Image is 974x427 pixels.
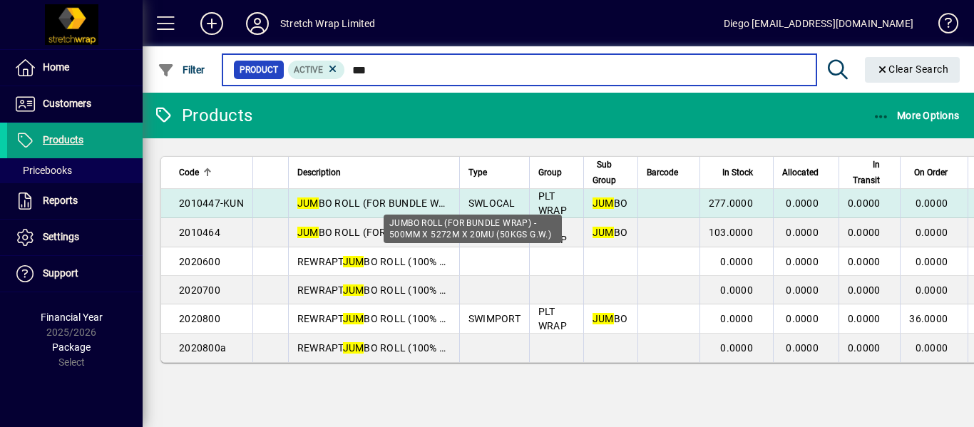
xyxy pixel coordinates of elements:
[343,313,364,324] em: JUM
[189,11,235,36] button: Add
[43,267,78,279] span: Support
[865,57,960,83] button: Clear
[647,165,678,180] span: Barcode
[848,157,881,188] span: In Transit
[848,313,881,324] span: 0.0000
[158,64,205,76] span: Filter
[782,165,819,180] span: Allocated
[909,313,948,324] span: 36.0000
[288,61,345,79] mat-chip: Activation Status: Active
[41,312,103,323] span: Financial Year
[179,165,244,180] div: Code
[468,165,521,180] div: Type
[786,284,819,296] span: 0.0000
[593,157,629,188] div: Sub Group
[593,227,614,238] em: JUM
[786,256,819,267] span: 0.0000
[297,284,754,296] span: REWRAPT BO ROLL (100% RECYCLED PLASTIC FOR BUNDLE WRAP) - 500MM X 4476M X 17MU
[343,284,364,296] em: JUM
[297,197,319,209] em: JUM
[294,65,323,75] span: Active
[14,165,72,176] span: Pricebooks
[297,165,341,180] span: Description
[724,12,913,35] div: Diego [EMAIL_ADDRESS][DOMAIN_NAME]
[876,63,949,75] span: Clear Search
[343,256,364,267] em: JUM
[240,63,278,77] span: Product
[848,284,881,296] span: 0.0000
[43,98,91,109] span: Customers
[873,110,960,121] span: More Options
[343,342,364,354] em: JUM
[468,165,487,180] span: Type
[384,215,562,243] div: JUMBO ROLL (FOR BUNDLE WRAP) - 500MM X 5272M X 20MU (50KGS G.W.)
[916,197,948,209] span: 0.0000
[709,165,766,180] div: In Stock
[179,197,244,209] span: 2010447-KUN
[593,227,627,238] span: BO
[709,227,753,238] span: 103.0000
[593,197,627,209] span: BO
[179,342,226,354] span: 2020800a
[43,195,78,206] span: Reports
[179,256,220,267] span: 2020600
[869,103,963,128] button: More Options
[297,227,319,238] em: JUM
[7,50,143,86] a: Home
[916,256,948,267] span: 0.0000
[43,61,69,73] span: Home
[848,342,881,354] span: 0.0000
[179,227,220,238] span: 2010464
[593,157,616,188] span: Sub Group
[786,313,819,324] span: 0.0000
[786,227,819,238] span: 0.0000
[179,313,220,324] span: 2020800
[914,165,948,180] span: On Order
[916,227,948,238] span: 0.0000
[538,165,562,180] span: Group
[7,158,143,182] a: Pricebooks
[720,313,753,324] span: 0.0000
[297,256,754,267] span: REWRAPT BO ROLL (100% RECYCLED PLASTIC FOR BUNDLE WRAP) - 500MM X 5702M X 15MU
[7,183,143,219] a: Reports
[848,157,893,188] div: In Transit
[153,104,252,127] div: Products
[709,197,753,209] span: 277.0000
[848,227,881,238] span: 0.0000
[297,197,652,209] span: BO ROLL (FOR BUNDLE WRAP) - 500MM X 5272M X 20MU (50KGS G.W.)
[786,197,819,209] span: 0.0000
[786,342,819,354] span: 0.0000
[297,165,451,180] div: Description
[720,284,753,296] span: 0.0000
[720,256,753,267] span: 0.0000
[916,284,948,296] span: 0.0000
[297,227,645,238] span: BO ROLL (FOR PRE STRETCH) - 500MM X 8786M X 12MU (50KGS G.W)
[468,313,521,324] span: SWIMPORT
[297,342,754,354] span: REWRAPT BO ROLL (100% RECYCLED PLASTIC FOR BUNDLE WRAP) - 500MM X 3804M X 20MU
[848,256,881,267] span: 0.0000
[179,284,220,296] span: 2020700
[720,342,753,354] span: 0.0000
[297,313,754,324] span: REWRAPT BO ROLL (100% RECYCLED PLASTIC FOR BUNDLE WRAP) - 500MM X 2700M X 20MU
[7,256,143,292] a: Support
[593,313,627,324] span: BO
[593,313,614,324] em: JUM
[538,306,567,331] span: PLT WRAP
[782,165,831,180] div: Allocated
[647,165,691,180] div: Barcode
[916,342,948,354] span: 0.0000
[43,134,83,145] span: Products
[538,190,567,216] span: PLT WRAP
[538,165,575,180] div: Group
[179,165,199,180] span: Code
[280,12,376,35] div: Stretch Wrap Limited
[154,57,209,83] button: Filter
[468,197,516,209] span: SWLOCAL
[7,220,143,255] a: Settings
[722,165,753,180] span: In Stock
[593,197,614,209] em: JUM
[848,197,881,209] span: 0.0000
[235,11,280,36] button: Profile
[928,3,956,49] a: Knowledge Base
[909,165,960,180] div: On Order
